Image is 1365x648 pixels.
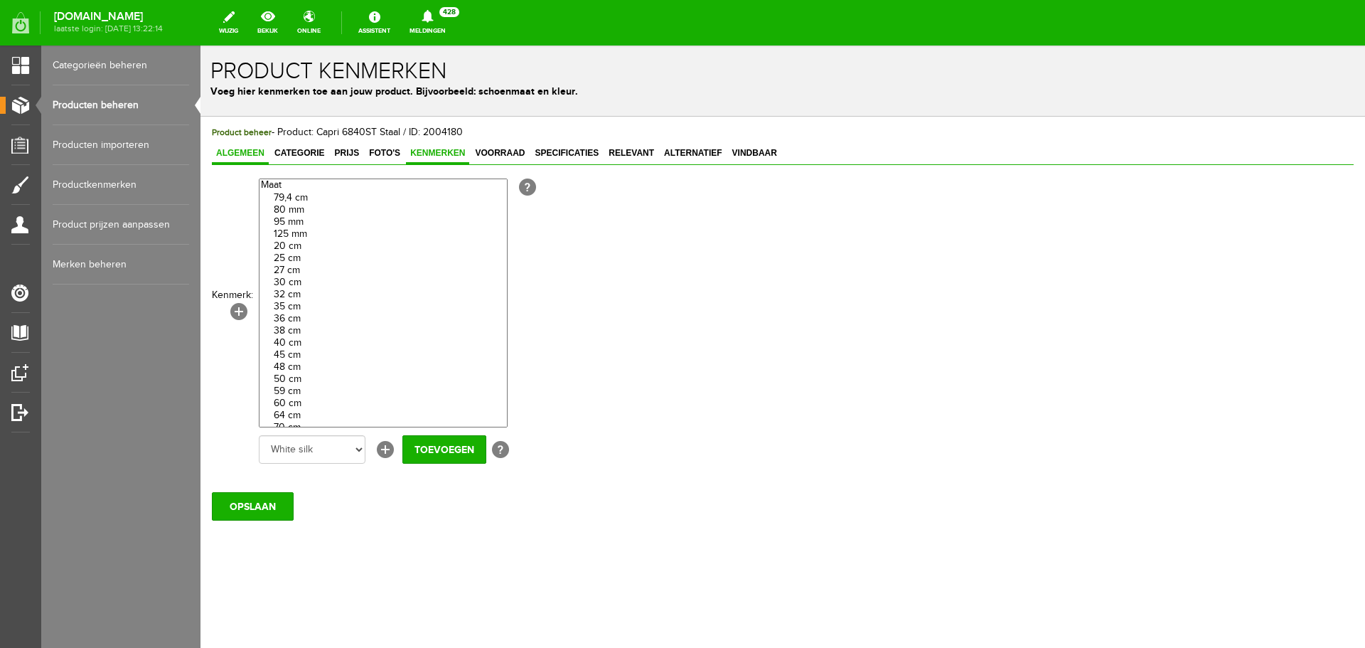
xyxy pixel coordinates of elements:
[164,102,204,112] span: Foto's
[291,395,309,413] span: [?]
[70,98,128,119] a: Categorie
[59,292,306,304] option: 40 cm
[401,7,454,38] a: Meldingen428
[10,38,1155,53] p: Voeg hier kenmerken toe aan jouw product. Bijvoorbeeld: schoenmaat en kleur.
[404,102,458,112] span: Relevant
[330,102,402,112] span: Specificaties
[59,243,306,255] option: 32 cm
[404,98,458,119] a: Relevant
[59,304,306,316] option: 45 cm
[59,255,306,267] option: 35 cm
[59,280,306,292] option: 38 cm
[129,102,163,112] span: Prijs
[59,364,306,376] option: 64 cm
[330,98,402,119] a: Specificaties
[289,7,329,38] a: online
[439,7,459,17] span: 428
[59,219,306,231] option: 27 cm
[318,133,336,150] span: [?]
[11,130,58,387] th: Kenmerk:
[459,102,526,112] span: Alternatief
[11,102,68,112] span: Algemeen
[528,98,581,119] a: Vindbaar
[53,125,189,165] a: Producten importeren
[59,352,306,364] option: 60 cm
[270,98,328,119] a: Voorraad
[53,205,189,245] a: Product prijzen aanpassen
[459,98,526,119] a: Alternatief
[59,316,306,328] option: 48 cm
[53,85,189,125] a: Producten beheren
[59,171,306,183] option: 95 mm
[11,447,93,475] input: OPSLAAN
[59,183,306,195] option: 125 mm
[10,14,1155,38] h1: Product kenmerken
[59,267,306,280] option: 36 cm
[70,102,128,112] span: Categorie
[129,98,163,119] a: Prijs
[59,328,306,340] option: 50 cm
[210,7,247,38] a: wijzig
[30,257,47,275] a: [+]
[59,207,306,219] option: 25 cm
[350,7,399,38] a: Assistent
[205,98,269,119] a: Kenmerken
[202,390,286,418] input: Toevoegen
[270,102,328,112] span: Voorraad
[53,245,189,285] a: Merken beheren
[59,340,306,352] option: 59 cm
[528,102,581,112] span: Vindbaar
[176,395,193,413] a: [+]
[11,98,68,119] a: Algemeen
[11,82,71,92] span: Product beheer
[164,98,204,119] a: Foto's
[11,81,262,92] span: - Product: Capri 6840ST Staal / ID: 2004180
[249,7,287,38] a: bekijk
[54,13,163,21] strong: [DOMAIN_NAME]
[59,195,306,207] option: 20 cm
[53,46,189,85] a: Categorieën beheren
[59,231,306,243] option: 30 cm
[59,159,306,171] option: 80 mm
[59,147,306,159] option: 79,4 cm
[54,25,163,33] span: laatste login: [DATE] 13:22:14
[53,165,189,205] a: Productkenmerken
[205,102,269,112] span: Kenmerken
[59,376,306,388] option: 70 cm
